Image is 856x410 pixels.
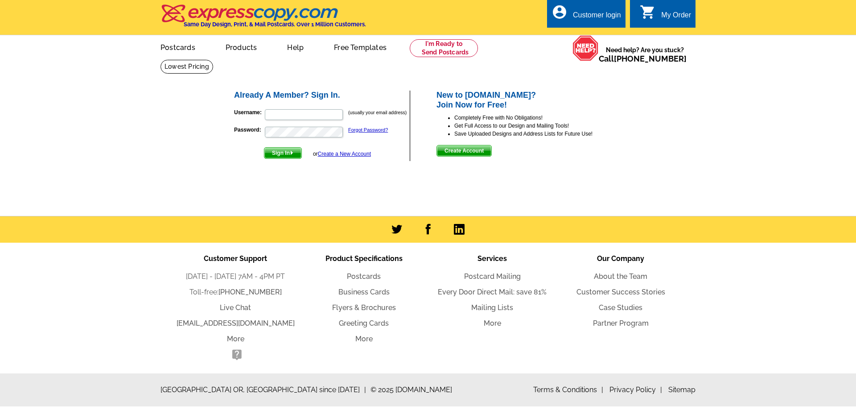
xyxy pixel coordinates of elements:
a: Postcards [347,272,381,281]
a: Business Cards [338,288,390,296]
a: Greeting Cards [339,319,389,327]
a: shopping_cart My Order [640,10,691,21]
span: Customer Support [204,254,267,263]
span: Our Company [597,254,644,263]
a: Every Door Direct Mail: save 81% [438,288,547,296]
label: Password: [234,126,264,134]
h2: Already A Member? Sign In. [234,91,409,100]
a: Products [211,36,272,57]
a: Customer Success Stories [576,288,665,296]
a: [PHONE_NUMBER] [614,54,687,63]
a: [PHONE_NUMBER] [218,288,282,296]
button: Create Account [436,145,492,157]
a: Same Day Design, Print, & Mail Postcards. Over 1 Million Customers. [160,11,366,28]
a: account_circle Customer login [551,10,621,21]
div: or [313,150,371,158]
span: Need help? Are you stuck? [599,46,691,63]
a: More [227,335,244,343]
i: account_circle [551,4,568,20]
a: Case Studies [599,303,642,312]
span: Create Account [437,145,491,156]
span: [GEOGRAPHIC_DATA] OR, [GEOGRAPHIC_DATA] since [DATE] [160,385,366,395]
span: © 2025 [DOMAIN_NAME] [370,385,452,395]
span: Product Specifications [325,254,403,263]
a: Forgot Password? [348,127,388,133]
a: Mailing Lists [471,303,513,312]
small: (usually your email address) [348,110,407,115]
a: Free Templates [320,36,401,57]
li: [DATE] - [DATE] 7AM - 4PM PT [171,271,300,282]
li: Save Uploaded Designs and Address Lists for Future Use! [454,130,623,138]
a: [EMAIL_ADDRESS][DOMAIN_NAME] [177,319,295,327]
a: Create a New Account [318,151,371,157]
span: Services [477,254,507,263]
h2: New to [DOMAIN_NAME]? Join Now for Free! [436,91,623,110]
a: Help [273,36,318,57]
a: Privacy Policy [609,385,662,394]
img: button-next-arrow-white.png [290,151,294,155]
i: shopping_cart [640,4,656,20]
a: About the Team [594,272,647,281]
h4: Same Day Design, Print, & Mail Postcards. Over 1 Million Customers. [184,21,366,28]
div: My Order [661,11,691,24]
button: Sign In [264,147,302,159]
a: Terms & Conditions [533,385,603,394]
a: Flyers & Brochures [332,303,396,312]
a: Postcard Mailing [464,272,521,281]
li: Get Full Access to our Design and Mailing Tools! [454,122,623,130]
li: Completely Free with No Obligations! [454,114,623,122]
a: Live Chat [220,303,251,312]
label: Username: [234,108,264,116]
span: Call [599,54,687,63]
a: More [355,335,373,343]
a: Postcards [146,36,210,57]
span: Sign In [264,148,301,158]
a: Sitemap [668,385,695,394]
a: Partner Program [593,319,649,327]
img: help [572,35,599,61]
li: Toll-free: [171,287,300,298]
a: More [484,319,501,327]
div: Customer login [573,11,621,24]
